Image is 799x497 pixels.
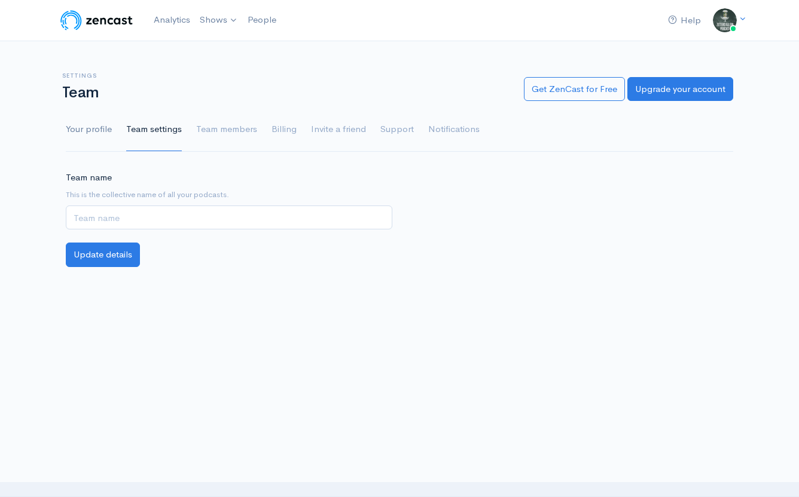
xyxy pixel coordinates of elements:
a: People [243,7,281,33]
a: Billing [272,108,297,151]
button: Update details [66,243,140,267]
label: Team name [66,171,112,185]
a: Invite a friend [311,108,366,151]
a: Help [663,8,706,33]
img: ZenCast Logo [59,8,135,32]
img: ... [713,8,737,32]
a: Team members [196,108,257,151]
input: Team name [66,205,392,230]
a: Team settings [126,108,182,151]
a: Your profile [66,108,112,151]
small: This is the collective name of all your podcasts. [66,189,392,201]
a: Get ZenCast for Free [524,77,625,102]
a: Support [380,108,414,151]
a: Notifications [428,108,480,151]
a: Upgrade your account [627,77,733,102]
a: Shows [195,7,243,33]
a: Analytics [149,7,195,33]
h6: Settings [62,72,510,79]
h1: Team [62,84,510,102]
